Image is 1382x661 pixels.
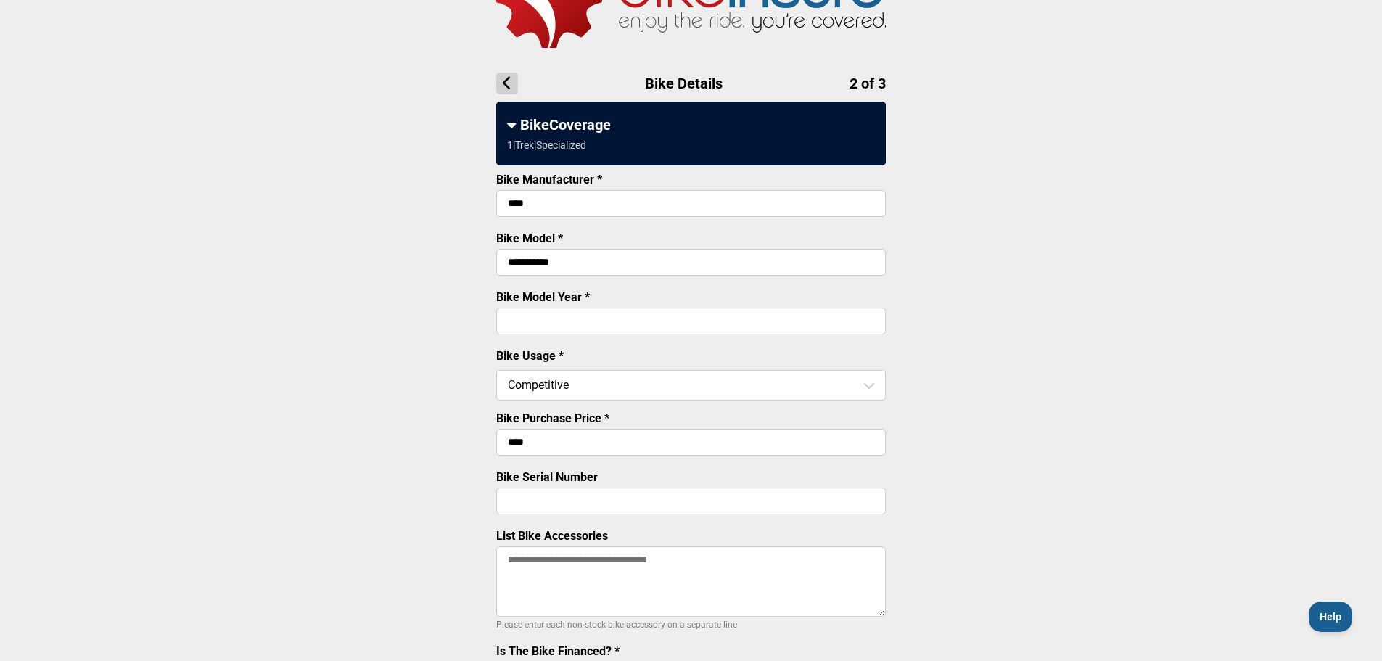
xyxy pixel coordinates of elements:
label: Bike Model * [496,231,563,245]
p: Please enter each non-stock bike accessory on a separate line [496,616,886,633]
div: BikeCoverage [507,116,875,134]
h1: Bike Details [496,73,886,94]
label: Bike Purchase Price * [496,411,609,425]
div: 1 | Trek | Specialized [507,139,586,151]
label: Is The Bike Financed? * [496,644,620,658]
label: Bike Usage * [496,349,564,363]
label: Bike Model Year * [496,290,590,304]
label: Bike Manufacturer * [496,173,602,186]
span: 2 of 3 [850,75,886,92]
iframe: Toggle Customer Support [1309,602,1353,632]
label: List Bike Accessories [496,529,608,543]
label: Bike Serial Number [496,470,598,484]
